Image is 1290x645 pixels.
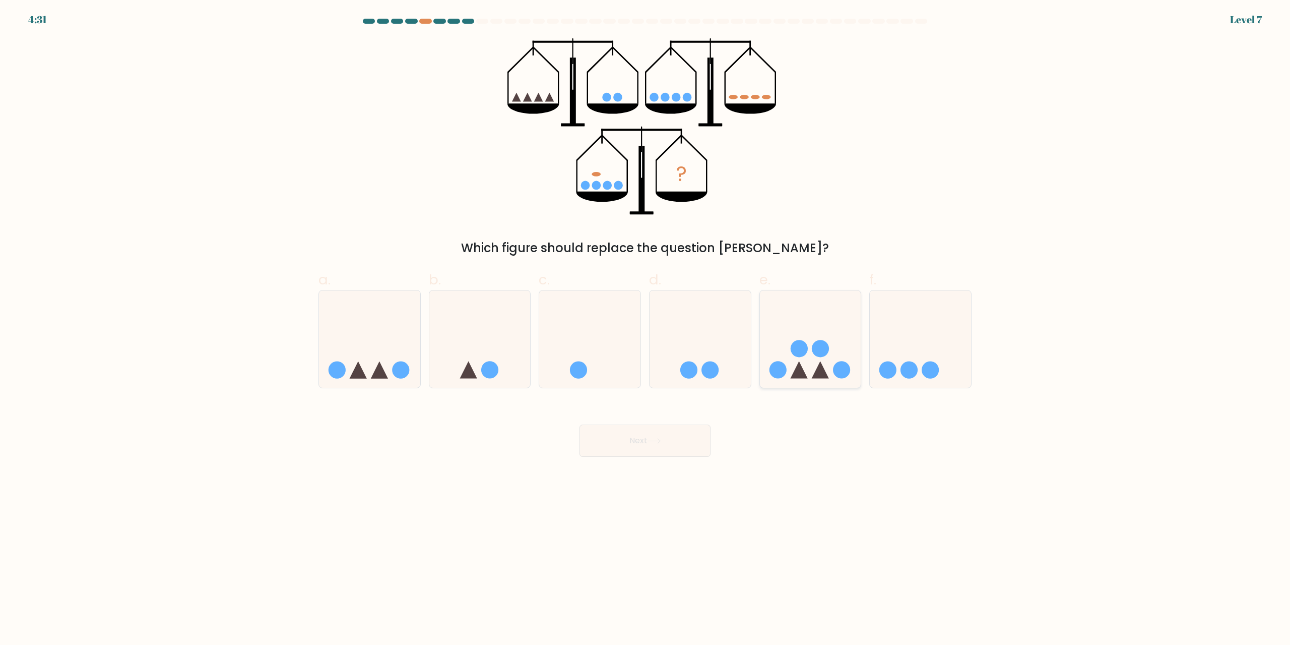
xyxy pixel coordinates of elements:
span: e. [759,270,770,289]
span: a. [318,270,331,289]
div: Which figure should replace the question [PERSON_NAME]? [325,239,965,257]
tspan: ? [676,159,687,188]
span: c. [539,270,550,289]
span: b. [429,270,441,289]
span: d. [649,270,661,289]
div: Level 7 [1230,12,1262,27]
div: 4:31 [28,12,47,27]
span: f. [869,270,876,289]
button: Next [579,425,711,457]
